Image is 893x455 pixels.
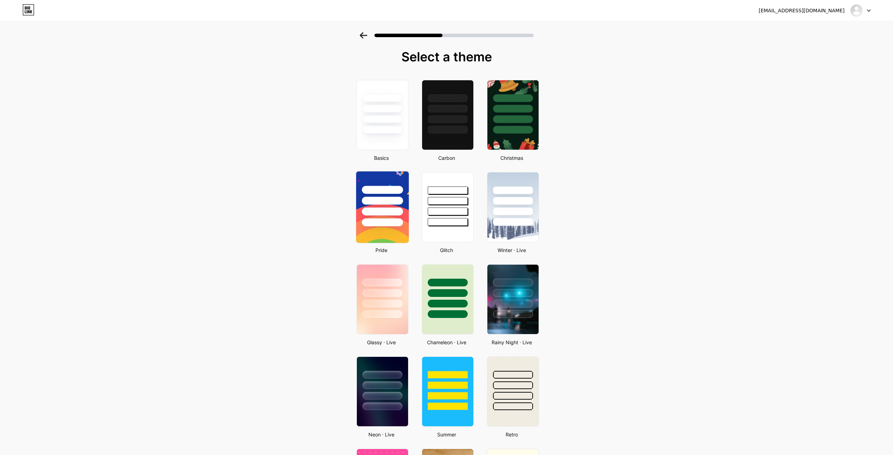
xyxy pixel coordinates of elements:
[420,431,474,438] div: Summer
[485,431,539,438] div: Retro
[485,154,539,162] div: Christmas
[354,246,408,254] div: Pride
[759,7,845,14] div: [EMAIL_ADDRESS][DOMAIN_NAME]
[354,339,408,346] div: Glassy · Live
[356,171,408,243] img: pride-mobile.png
[420,339,474,346] div: Chameleon · Live
[354,154,408,162] div: Basics
[485,246,539,254] div: Winter · Live
[850,4,863,17] img: thienpv
[485,339,539,346] div: Rainy Night · Live
[354,50,540,64] div: Select a theme
[420,154,474,162] div: Carbon
[420,246,474,254] div: Glitch
[354,431,408,438] div: Neon · Live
